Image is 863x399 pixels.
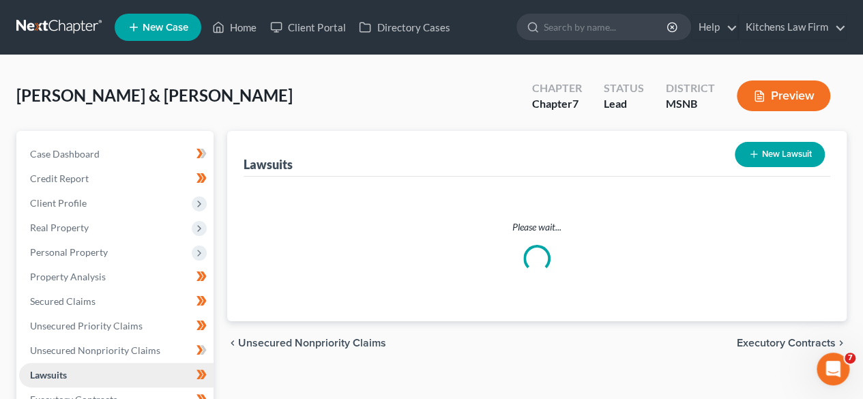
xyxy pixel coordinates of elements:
a: Property Analysis [19,265,214,289]
span: Credit Report [30,173,89,184]
span: 7 [845,353,855,364]
i: chevron_right [836,338,847,349]
a: Case Dashboard [19,142,214,166]
p: Please wait... [254,220,819,234]
iframe: Intercom live chat [817,353,849,385]
a: Kitchens Law Firm [739,15,846,40]
div: Lawsuits [244,156,293,173]
a: Lawsuits [19,363,214,387]
span: Unsecured Priority Claims [30,320,143,331]
div: Status [604,80,644,96]
i: chevron_left [227,338,238,349]
button: Preview [737,80,830,111]
span: Unsecured Nonpriority Claims [30,344,160,356]
button: chevron_left Unsecured Nonpriority Claims [227,338,386,349]
span: Executory Contracts [737,338,836,349]
input: Search by name... [544,14,669,40]
a: Unsecured Nonpriority Claims [19,338,214,363]
span: Client Profile [30,197,87,209]
span: Unsecured Nonpriority Claims [238,338,386,349]
button: Executory Contracts chevron_right [737,338,847,349]
div: Chapter [532,80,582,96]
div: Chapter [532,96,582,112]
span: Secured Claims [30,295,96,307]
a: Help [692,15,737,40]
div: District [666,80,715,96]
button: New Lawsuit [735,142,825,167]
a: Client Portal [263,15,352,40]
span: 7 [572,97,579,110]
span: Case Dashboard [30,148,100,160]
span: New Case [143,23,188,33]
span: Lawsuits [30,369,67,381]
span: Real Property [30,222,89,233]
span: Personal Property [30,246,108,258]
div: MSNB [666,96,715,112]
div: Lead [604,96,644,112]
a: Directory Cases [352,15,456,40]
span: Property Analysis [30,271,106,282]
a: Secured Claims [19,289,214,314]
a: Home [205,15,263,40]
a: Unsecured Priority Claims [19,314,214,338]
a: Credit Report [19,166,214,191]
span: [PERSON_NAME] & [PERSON_NAME] [16,85,293,105]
